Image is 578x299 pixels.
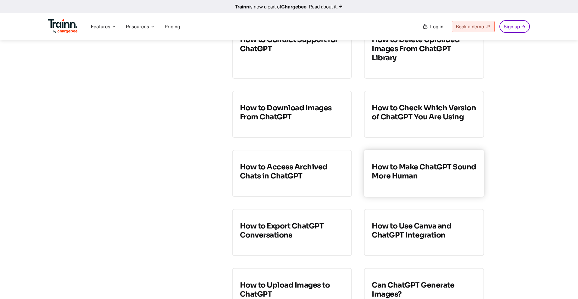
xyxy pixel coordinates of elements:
b: Chargebee [281,4,306,10]
h3: How to Check Which Version of ChatGPT You Are Using [372,103,476,121]
b: Trainn [235,4,249,10]
a: How to Make ChatGPT Sound More Human [364,150,484,197]
a: How to Check Which Version of ChatGPT You Are Using [364,91,484,138]
a: How to Access Archived Chats in ChatGPT [232,150,352,197]
span: Log in [430,24,443,30]
a: Book a demo [452,21,495,32]
a: How to Contact Support for ChatGPT [232,23,352,79]
a: How to Download Images From ChatGPT [232,91,352,138]
h3: How to Delete Uploaded Images From ChatGPT Library [372,35,476,62]
h3: How to Upload Images to ChatGPT [240,281,344,299]
h3: Can ChatGPT Generate Images? [372,281,476,299]
span: Features [91,23,110,30]
a: How to Use Canva and ChatGPT Integration [364,209,484,256]
h3: How to Access Archived Chats in ChatGPT [240,162,344,181]
span: Book a demo [456,24,484,30]
h3: How to Contact Support for ChatGPT [240,35,344,53]
h3: How to Download Images From ChatGPT [240,103,344,121]
h3: How to Export ChatGPT Conversations [240,222,344,240]
h3: How to Use Canva and ChatGPT Integration [372,222,476,240]
iframe: Chat Widget [548,270,578,299]
h3: How to Make ChatGPT Sound More Human [372,162,476,181]
a: How to Export ChatGPT Conversations [232,209,352,256]
a: Log in [419,21,447,32]
a: Sign up → [499,20,530,33]
a: Pricing [165,24,180,30]
a: How to Delete Uploaded Images From ChatGPT Library [364,23,484,79]
img: Trainn Logo [48,19,78,33]
span: Resources [126,23,149,30]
